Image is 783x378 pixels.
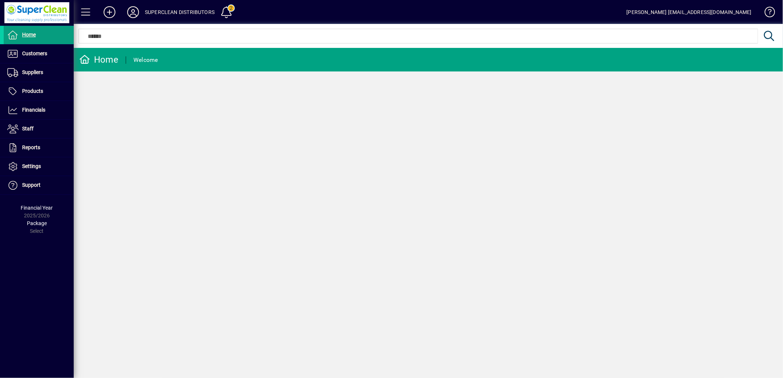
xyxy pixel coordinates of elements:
[22,182,41,188] span: Support
[121,6,145,19] button: Profile
[133,54,158,66] div: Welcome
[79,54,118,66] div: Home
[4,139,74,157] a: Reports
[759,1,774,25] a: Knowledge Base
[4,63,74,82] a: Suppliers
[22,69,43,75] span: Suppliers
[22,163,41,169] span: Settings
[145,6,215,18] div: SUPERCLEAN DISTRIBUTORS
[21,205,53,211] span: Financial Year
[22,88,43,94] span: Products
[22,126,34,132] span: Staff
[22,50,47,56] span: Customers
[4,45,74,63] a: Customers
[4,120,74,138] a: Staff
[4,101,74,119] a: Financials
[27,220,47,226] span: Package
[4,82,74,101] a: Products
[98,6,121,19] button: Add
[627,6,752,18] div: [PERSON_NAME] [EMAIL_ADDRESS][DOMAIN_NAME]
[22,144,40,150] span: Reports
[4,157,74,176] a: Settings
[22,32,36,38] span: Home
[4,176,74,195] a: Support
[22,107,45,113] span: Financials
